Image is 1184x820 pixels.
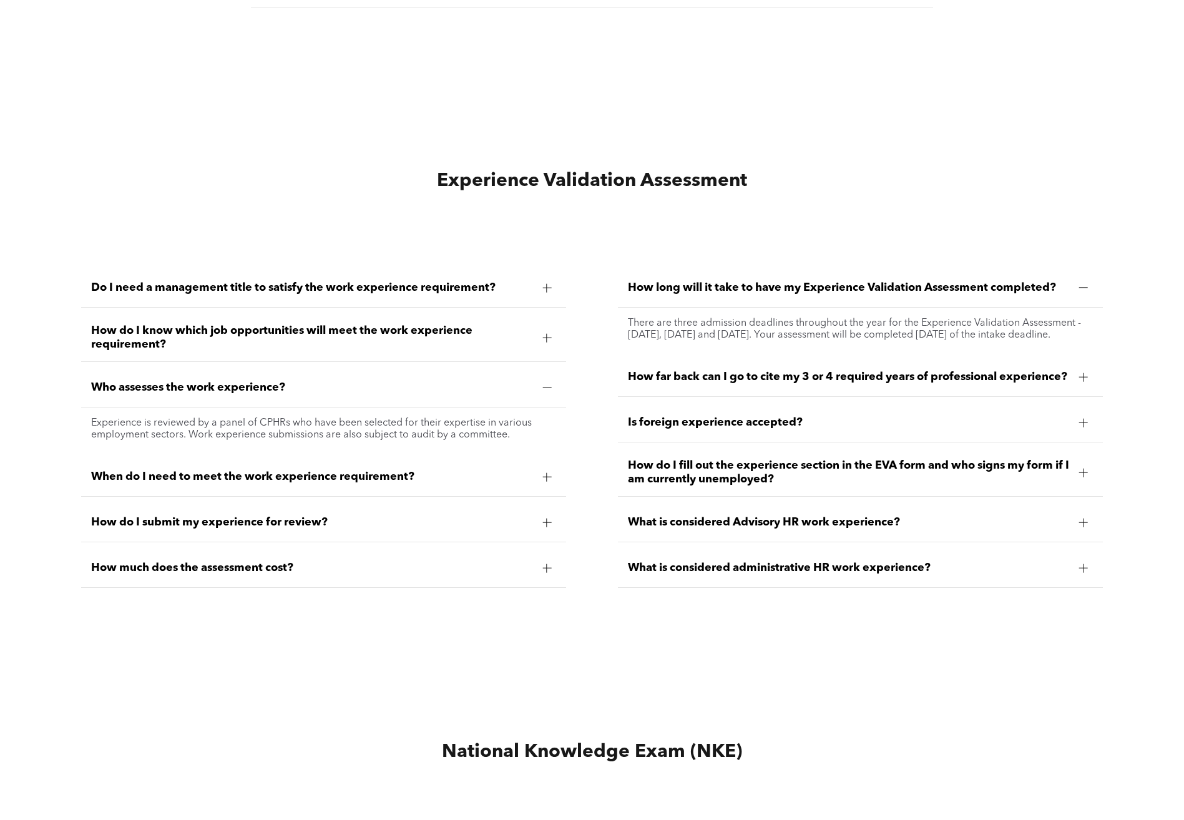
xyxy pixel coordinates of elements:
[442,743,742,761] span: National Knowledge Exam (NKE)
[91,470,533,484] span: When do I need to meet the work experience requirement?
[628,459,1070,486] span: How do I fill out the experience section in the EVA form and who signs my form if I am currently ...
[91,324,533,351] span: How do I know which job opportunities will meet the work experience requirement?
[628,416,1070,429] span: Is foreign experience accepted?
[91,561,533,575] span: How much does the assessment cost?
[628,515,1070,529] span: What is considered Advisory HR work experience?
[628,318,1093,341] p: There are three admission deadlines throughout the year for the Experience Validation Assessment ...
[91,515,533,529] span: How do I submit my experience for review?
[91,417,557,441] p: Experience is reviewed by a panel of CPHRs who have been selected for their expertise in various ...
[437,172,747,190] span: Experience Validation Assessment
[91,381,533,394] span: Who assesses the work experience?
[91,281,533,295] span: Do I need a management title to satisfy the work experience requirement?
[628,561,1070,575] span: What is considered administrative HR work experience?
[628,370,1070,384] span: How far back can I go to cite my 3 or 4 required years of professional experience?
[628,281,1070,295] span: How long will it take to have my Experience Validation Assessment completed?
